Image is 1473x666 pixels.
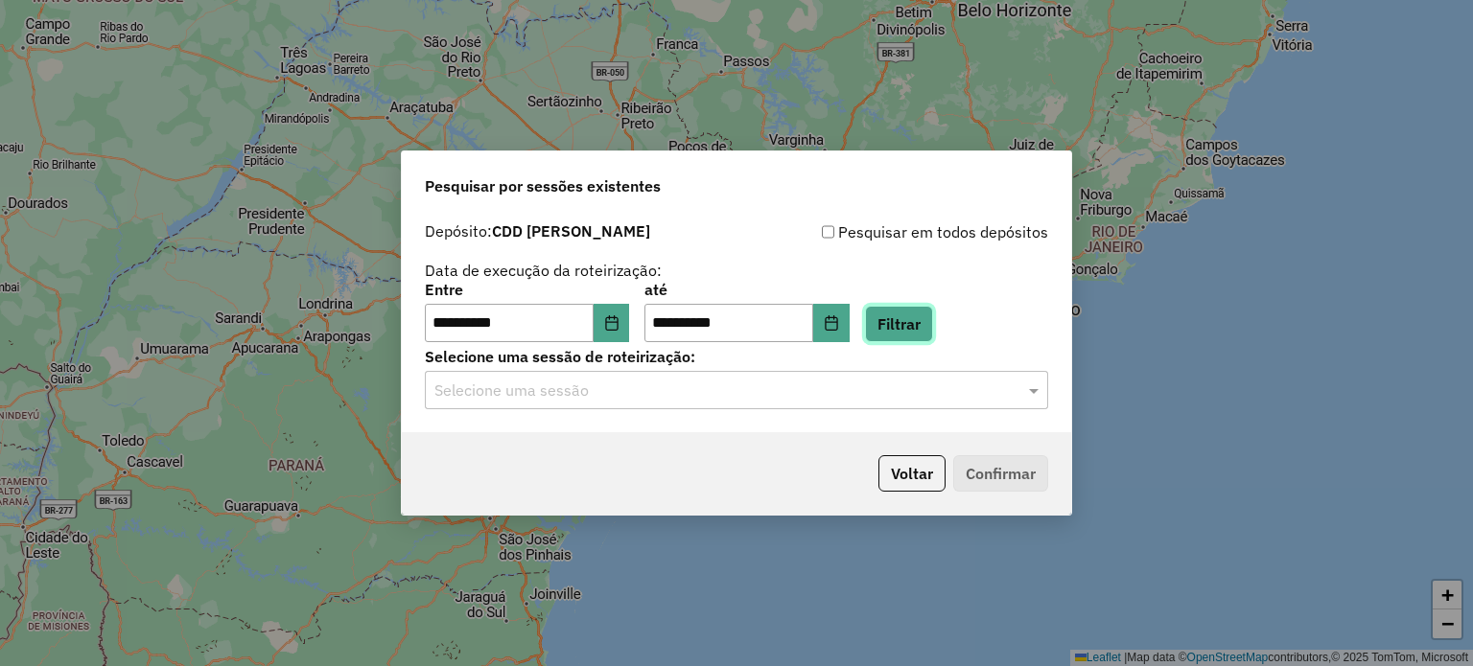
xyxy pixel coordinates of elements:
[425,345,1048,368] label: Selecione uma sessão de roteirização:
[865,306,933,342] button: Filtrar
[644,278,849,301] label: até
[425,278,629,301] label: Entre
[813,304,850,342] button: Choose Date
[878,455,946,492] button: Voltar
[425,259,662,282] label: Data de execução da roteirização:
[425,174,661,197] span: Pesquisar por sessões existentes
[492,221,650,241] strong: CDD [PERSON_NAME]
[425,219,650,242] label: Depósito:
[736,220,1048,243] div: Pesquisar em todos depósitos
[594,304,630,342] button: Choose Date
